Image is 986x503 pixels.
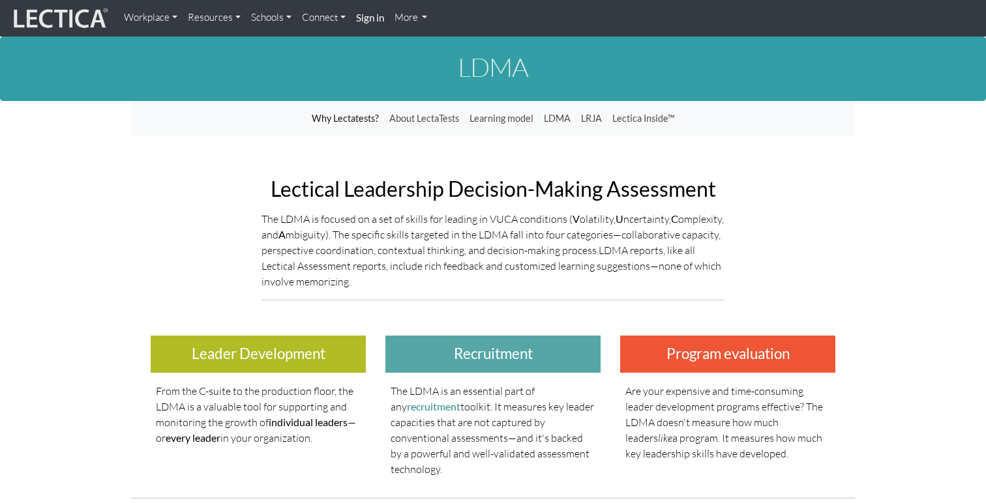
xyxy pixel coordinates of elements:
strong: Sign in [356,12,384,23]
a: About LectaTests [384,106,464,131]
strong: individual leaders [269,416,348,428]
a: Resources [183,5,246,31]
img: lecticalive [10,6,108,31]
a: Why Lectatests? [306,106,384,131]
strong: A [278,228,286,240]
a: Learning model [464,106,539,131]
em: like [658,431,672,444]
strong: V [573,212,580,225]
a: Connect [297,5,351,31]
a: Workplace [119,5,183,31]
h3: Leader Development [151,336,366,373]
a: recruitment [407,400,460,412]
p: The LDMA is an essential part of any toolkit. It measures key leader capacities that are not capt... [391,383,595,477]
a: More [389,5,433,31]
a: LDMA [539,106,576,131]
p: The LDMA is focused on a set of skills for leading in VUCA conditions ( olatility, ncertainty, om... [261,211,725,289]
a: Sign in [351,5,389,31]
strong: every leader [166,431,220,444]
h1: LDMA [131,53,855,81]
h2: Lectical Leadership Decision-Making Assessment [261,177,725,200]
h3: Program evaluation [620,336,835,373]
strong: U [616,212,623,225]
strong: C [671,212,678,225]
a: Lectica Inside™ [607,106,680,131]
a: Schools [246,5,297,31]
p: Are your expensive and time-consuming leader development programs effective? The LDMA doesn't mea... [625,383,830,461]
h3: Recruitment [385,336,601,373]
p: From the C-suite to the production floor, the LDMA is a valuable tool for supporting and monitori... [156,383,361,446]
a: LRJA [576,106,607,131]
